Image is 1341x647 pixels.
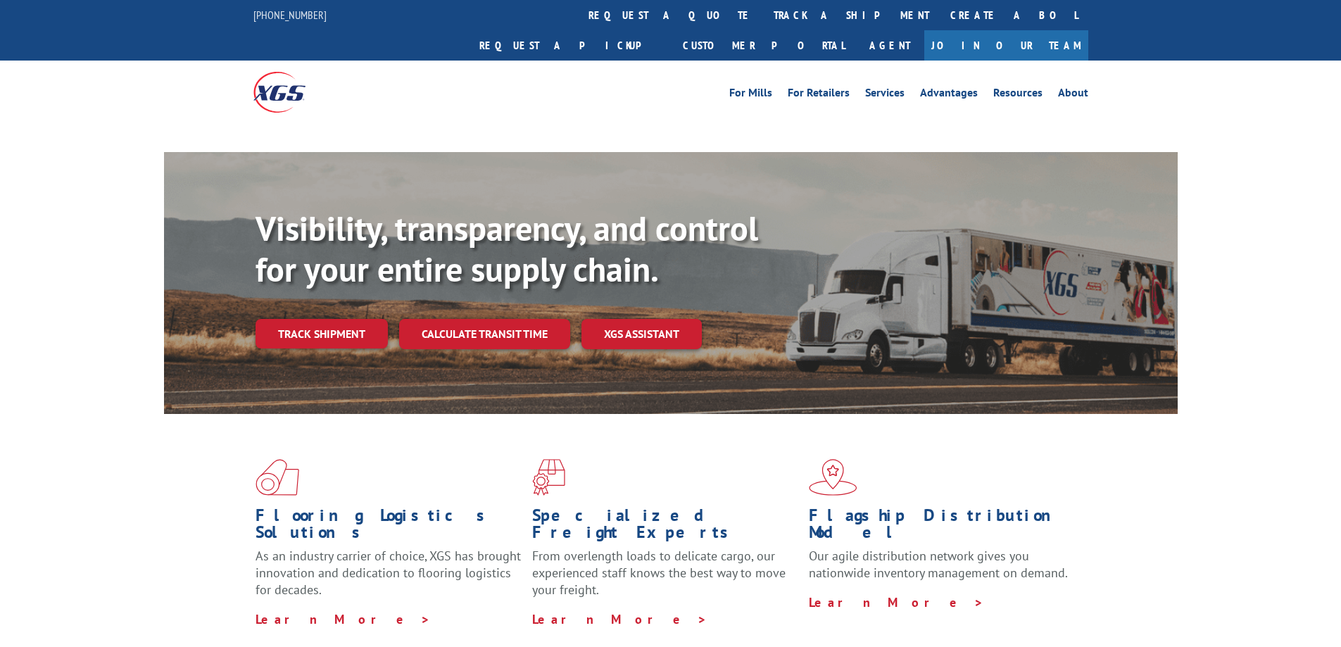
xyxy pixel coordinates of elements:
[809,459,857,496] img: xgs-icon-flagship-distribution-model-red
[809,548,1068,581] span: Our agile distribution network gives you nationwide inventory management on demand.
[256,611,431,627] a: Learn More >
[256,507,522,548] h1: Flooring Logistics Solutions
[256,319,388,348] a: Track shipment
[924,30,1088,61] a: Join Our Team
[256,459,299,496] img: xgs-icon-total-supply-chain-intelligence-red
[469,30,672,61] a: Request a pickup
[788,87,850,103] a: For Retailers
[532,548,798,610] p: From overlength loads to delicate cargo, our experienced staff knows the best way to move your fr...
[920,87,978,103] a: Advantages
[809,594,984,610] a: Learn More >
[993,87,1043,103] a: Resources
[581,319,702,349] a: XGS ASSISTANT
[809,507,1075,548] h1: Flagship Distribution Model
[253,8,327,22] a: [PHONE_NUMBER]
[256,548,521,598] span: As an industry carrier of choice, XGS has brought innovation and dedication to flooring logistics...
[855,30,924,61] a: Agent
[729,87,772,103] a: For Mills
[1058,87,1088,103] a: About
[532,507,798,548] h1: Specialized Freight Experts
[532,459,565,496] img: xgs-icon-focused-on-flooring-red
[672,30,855,61] a: Customer Portal
[532,611,707,627] a: Learn More >
[399,319,570,349] a: Calculate transit time
[865,87,905,103] a: Services
[256,206,758,291] b: Visibility, transparency, and control for your entire supply chain.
